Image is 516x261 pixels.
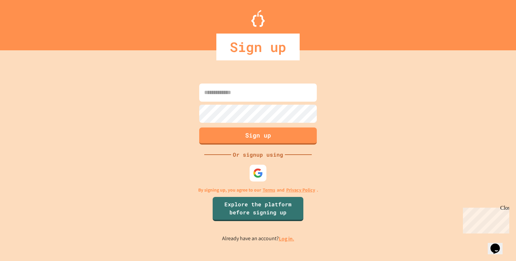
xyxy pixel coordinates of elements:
[251,10,265,27] img: Logo.svg
[286,187,315,194] a: Privacy Policy
[253,168,263,178] img: google-icon.svg
[213,197,303,221] a: Explore the platform before signing up
[460,205,509,233] iframe: chat widget
[231,151,285,159] div: Or signup using
[198,187,318,194] p: By signing up, you agree to our and .
[199,127,317,145] button: Sign up
[3,3,46,43] div: Chat with us now!Close
[279,235,294,242] a: Log in.
[216,34,300,60] div: Sign up
[222,234,294,243] p: Already have an account?
[263,187,275,194] a: Terms
[488,234,509,254] iframe: chat widget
